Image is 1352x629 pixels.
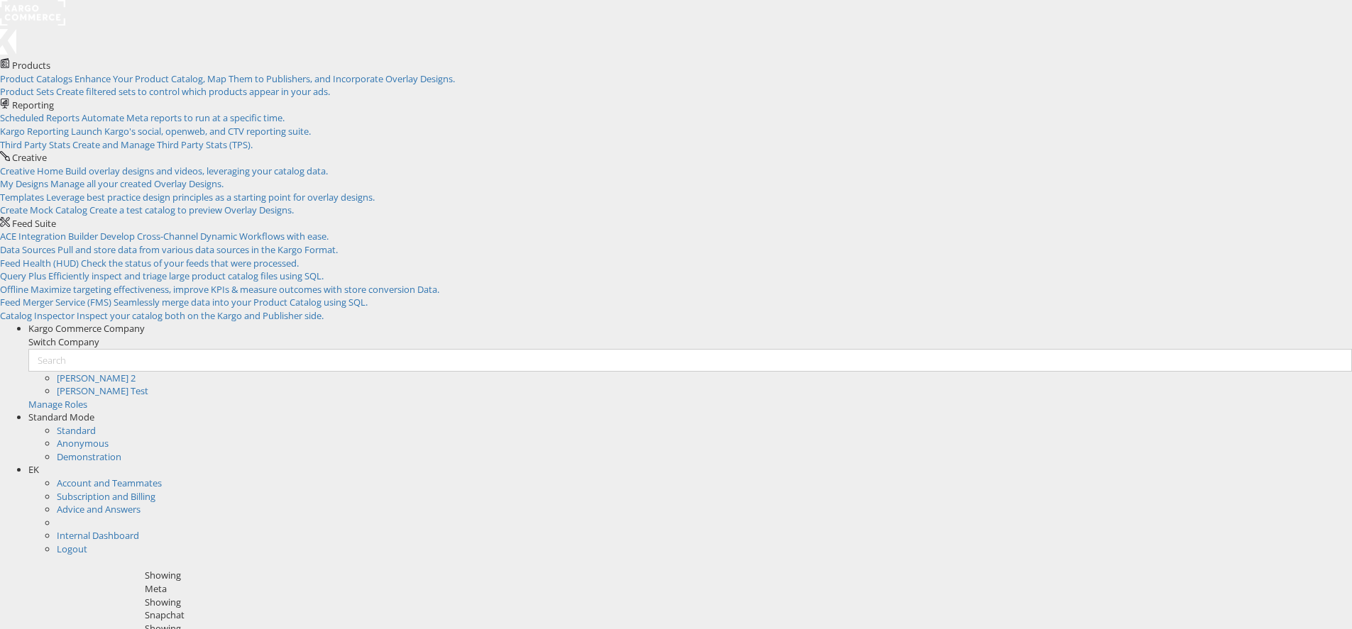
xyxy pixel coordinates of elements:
[114,296,368,308] span: Seamlessly merge data into your Product Catalog using SQL.
[56,85,330,98] span: Create filtered sets to control which products appear in your ads.
[57,243,338,256] span: Pull and store data from various data sources in the Kargo Format.
[12,217,56,230] span: Feed Suite
[145,582,1342,596] div: Meta
[57,477,162,489] a: Account and Teammates
[12,151,47,164] span: Creative
[12,59,50,72] span: Products
[57,529,139,542] a: Internal Dashboard
[82,111,285,124] span: Automate Meta reports to run at a specific time.
[28,411,94,423] span: Standard Mode
[12,99,54,111] span: Reporting
[57,437,109,450] a: Anonymous
[75,72,455,85] span: Enhance Your Product Catalog, Map Them to Publishers, and Incorporate Overlay Designs.
[57,450,121,463] a: Demonstration
[145,569,1342,582] div: Showing
[31,283,439,296] span: Maximize targeting effectiveness, improve KPIs & measure outcomes with store conversion Data.
[46,191,375,204] span: Leverage best practice design principles as a starting point for overlay designs.
[57,503,141,516] a: Advice and Answers
[57,372,136,384] a: [PERSON_NAME] 2
[100,230,329,243] span: Develop Cross-Channel Dynamic Workflows with ease.
[145,596,1342,609] div: Showing
[28,463,39,476] span: EK
[57,490,155,503] a: Subscription and Billing
[57,384,148,397] a: [PERSON_NAME] Test
[50,177,224,190] span: Manage all your created Overlay Designs.
[48,269,324,282] span: Efficiently inspect and triage large product catalog files using SQL.
[77,309,324,322] span: Inspect your catalog both on the Kargo and Publisher side.
[28,398,87,411] a: Manage Roles
[81,257,299,269] span: Check the status of your feeds that were processed.
[28,349,1352,372] input: Search
[28,335,1352,349] div: Switch Company
[89,204,294,216] span: Create a test catalog to preview Overlay Designs.
[28,322,145,335] span: Kargo Commerce Company
[71,125,311,138] span: Launch Kargo's social, openweb, and CTV reporting suite.
[145,608,1342,622] div: Snapchat
[72,138,253,151] span: Create and Manage Third Party Stats (TPS).
[57,542,87,555] a: Logout
[57,424,96,437] a: Standard
[65,165,328,177] span: Build overlay designs and videos, leveraging your catalog data.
